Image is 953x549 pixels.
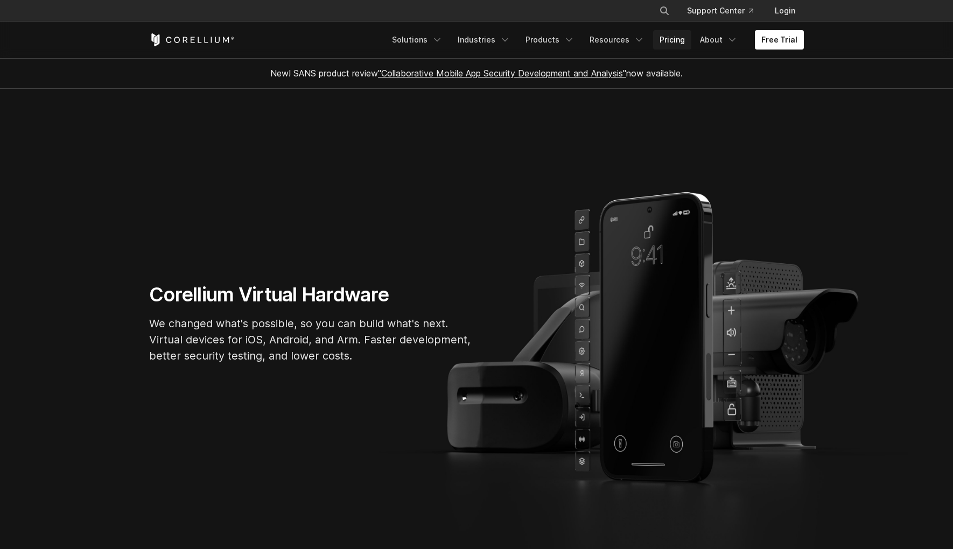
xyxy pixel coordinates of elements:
[149,283,472,307] h1: Corellium Virtual Hardware
[149,33,235,46] a: Corellium Home
[386,30,449,50] a: Solutions
[378,68,626,79] a: "Collaborative Mobile App Security Development and Analysis"
[386,30,804,50] div: Navigation Menu
[693,30,744,50] a: About
[451,30,517,50] a: Industries
[149,315,472,364] p: We changed what's possible, so you can build what's next. Virtual devices for iOS, Android, and A...
[755,30,804,50] a: Free Trial
[678,1,762,20] a: Support Center
[655,1,674,20] button: Search
[646,1,804,20] div: Navigation Menu
[583,30,651,50] a: Resources
[519,30,581,50] a: Products
[270,68,683,79] span: New! SANS product review now available.
[766,1,804,20] a: Login
[653,30,691,50] a: Pricing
